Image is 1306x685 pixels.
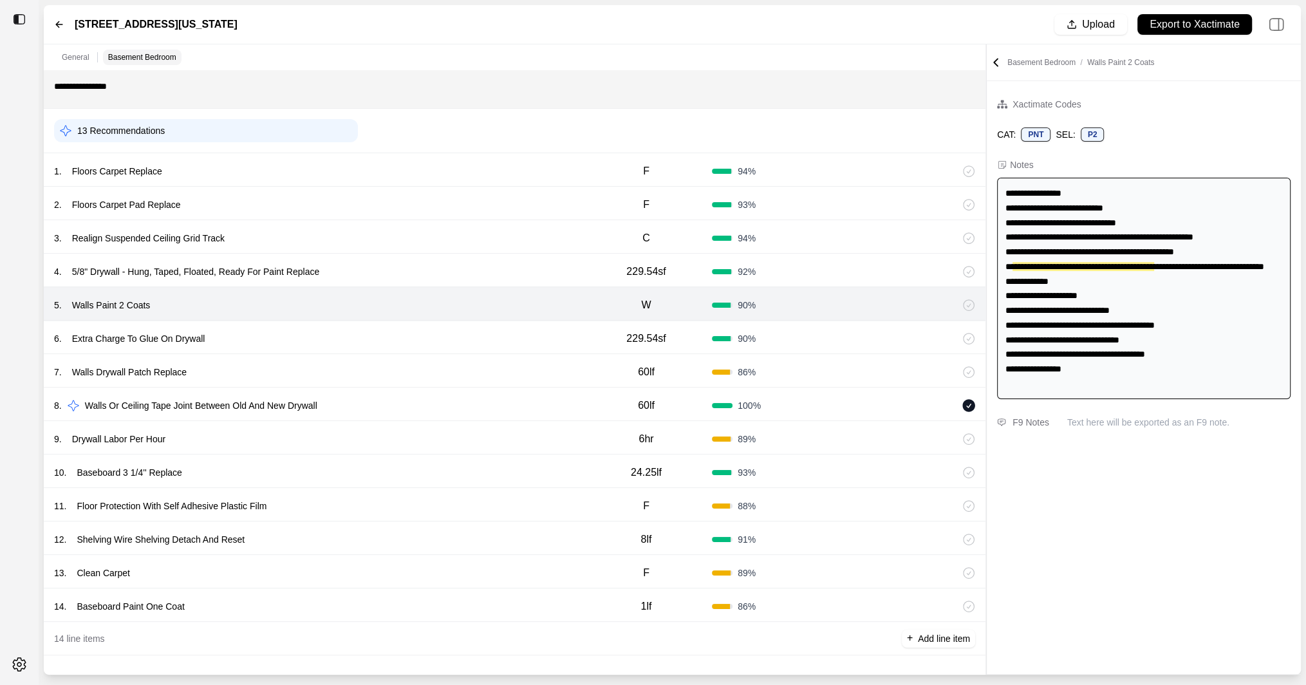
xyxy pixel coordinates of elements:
[1012,415,1049,430] div: F9 Notes
[108,52,176,62] p: Basement Bedroom
[638,398,655,413] p: 60lf
[1082,17,1115,32] p: Upload
[641,297,651,313] p: W
[1007,57,1154,68] p: Basement Bedroom
[1010,158,1034,171] div: Notes
[626,264,666,279] p: 229.54sf
[1137,14,1252,35] button: Export to Xactimate
[71,530,250,549] p: Shelving Wire Shelving Detach And Reset
[1087,58,1154,67] span: Walls Paint 2 Coats
[638,364,655,380] p: 60lf
[1056,128,1075,141] p: SEL:
[54,533,66,546] p: 12 .
[62,52,89,62] p: General
[54,500,66,512] p: 11 .
[738,165,756,178] span: 94 %
[54,332,62,345] p: 6 .
[71,597,189,615] p: Baseboard Paint One Coat
[67,296,156,314] p: Walls Paint 2 Coats
[738,466,756,479] span: 93 %
[738,433,756,446] span: 89 %
[1076,58,1087,67] span: /
[54,198,62,211] p: 2 .
[71,464,187,482] p: Baseboard 3 1/4'' Replace
[67,263,324,281] p: 5/8" Drywall - Hung, Taped, Floated, Ready For Paint Replace
[80,397,322,415] p: Walls Or Ceiling Tape Joint Between Old And New Drywall
[77,124,165,137] p: 13 Recommendations
[54,567,66,579] p: 13 .
[1150,17,1240,32] p: Export to Xactimate
[1012,97,1081,112] div: Xactimate Codes
[643,164,649,179] p: F
[54,600,66,613] p: 14 .
[75,17,238,32] label: [STREET_ADDRESS][US_STATE]
[71,564,135,582] p: Clean Carpet
[1081,127,1105,142] div: P2
[67,196,186,214] p: Floors Carpet Pad Replace
[54,165,62,178] p: 1 .
[626,331,666,346] p: 229.54sf
[1054,14,1127,35] button: Upload
[997,418,1006,426] img: comment
[738,399,761,412] span: 100 %
[67,229,230,247] p: Realign Suspended Ceiling Grid Track
[902,630,975,648] button: +Add line item
[1067,416,1291,429] p: Text here will be exported as an F9 note.
[631,465,662,480] p: 24.25lf
[738,567,756,579] span: 89 %
[738,366,756,379] span: 86 %
[639,431,653,447] p: 6hr
[738,232,756,245] span: 94 %
[738,265,756,278] span: 92 %
[67,162,167,180] p: Floors Carpet Replace
[997,128,1016,141] p: CAT:
[67,363,192,381] p: Walls Drywall Patch Replace
[54,366,62,379] p: 7 .
[1262,10,1291,39] img: right-panel.svg
[642,230,650,246] p: C
[907,631,913,646] p: +
[67,430,171,448] p: Drywall Labor Per Hour
[738,500,756,512] span: 88 %
[738,332,756,345] span: 90 %
[54,232,62,245] p: 3 .
[640,599,651,614] p: 1lf
[643,197,649,212] p: F
[67,330,210,348] p: Extra Charge To Glue On Drywall
[1021,127,1050,142] div: PNT
[640,532,651,547] p: 8lf
[71,497,272,515] p: Floor Protection With Self Adhesive Plastic Film
[738,533,756,546] span: 91 %
[54,299,62,312] p: 5 .
[738,299,756,312] span: 90 %
[13,13,26,26] img: toggle sidebar
[54,466,66,479] p: 10 .
[738,600,756,613] span: 86 %
[54,399,62,412] p: 8 .
[918,632,970,645] p: Add line item
[738,198,756,211] span: 93 %
[54,433,62,446] p: 9 .
[643,565,649,581] p: F
[54,632,105,645] p: 14 line items
[643,498,649,514] p: F
[54,265,62,278] p: 4 .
